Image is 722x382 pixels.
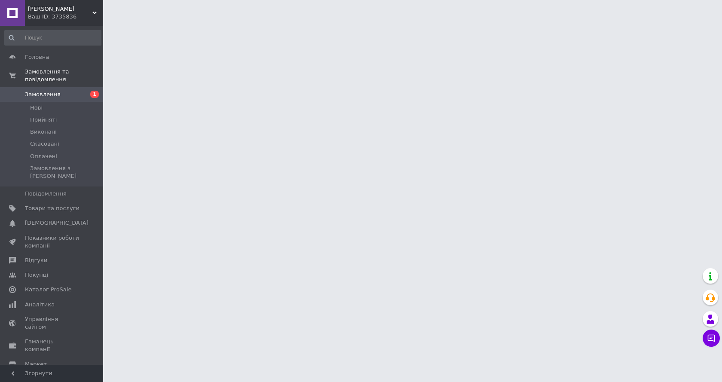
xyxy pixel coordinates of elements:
[25,257,47,264] span: Відгуки
[30,153,57,160] span: Оплачені
[30,140,59,148] span: Скасовані
[25,338,80,353] span: Гаманець компанії
[4,30,101,46] input: Пошук
[25,234,80,250] span: Показники роботи компанії
[25,301,55,309] span: Аналітика
[25,315,80,331] span: Управління сайтом
[30,165,101,180] span: Замовлення з [PERSON_NAME]
[28,13,103,21] div: Ваш ID: 3735836
[30,116,57,124] span: Прийняті
[25,286,71,293] span: Каталог ProSale
[25,91,61,98] span: Замовлення
[25,361,47,368] span: Маркет
[25,190,67,198] span: Повідомлення
[25,205,80,212] span: Товари та послуги
[703,330,720,347] button: Чат з покупцем
[25,68,103,83] span: Замовлення та повідомлення
[25,219,89,227] span: [DEMOGRAPHIC_DATA]
[25,271,48,279] span: Покупці
[25,53,49,61] span: Головна
[30,104,43,112] span: Нові
[28,5,92,13] span: Смарт Мобайл
[90,91,99,98] span: 1
[30,128,57,136] span: Виконані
